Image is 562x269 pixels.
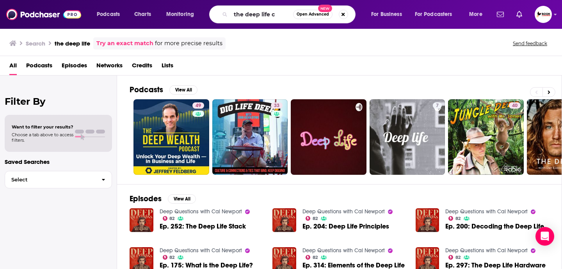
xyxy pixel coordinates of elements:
span: 82 [313,217,318,220]
a: 7 [370,99,445,175]
a: Ep. 200: Decoding the Deep Life [445,223,544,230]
a: Lists [162,59,173,75]
span: New [318,5,332,12]
a: 49 [133,99,209,175]
h2: Podcasts [130,85,163,95]
span: Logged in as BookLaunchers [535,6,552,23]
a: Try an exact match [96,39,153,48]
span: 82 [169,217,174,220]
span: 49 [196,102,201,110]
a: 82 [163,216,175,221]
a: 82 [306,216,318,221]
a: Deep Questions with Cal Newport [445,247,528,254]
a: 82 [448,216,461,221]
a: 82 [448,255,461,260]
img: User Profile [535,6,552,23]
span: For Podcasters [415,9,452,20]
span: Podcasts [97,9,120,20]
img: Podchaser - Follow, Share and Rate Podcasts [6,7,81,22]
button: open menu [91,8,130,21]
a: All [9,59,17,75]
span: More [469,9,482,20]
button: Open AdvancedNew [293,10,333,19]
span: Charts [134,9,151,20]
img: Ep. 204: Deep Life Principles [272,208,296,232]
div: Open Intercom Messenger [535,227,554,246]
span: for more precise results [155,39,222,48]
span: 82 [169,256,174,259]
span: 82 [455,217,461,220]
button: open menu [410,8,464,21]
a: 40 [448,99,524,175]
h2: Episodes [130,194,162,204]
a: Credits [132,59,152,75]
button: Select [5,171,112,188]
h2: Filter By [5,96,112,107]
a: Podcasts [26,59,52,75]
a: Deep Questions with Cal Newport [302,247,385,254]
a: Ep. 204: Deep Life Principles [302,223,389,230]
a: Ep. 297: The Deep Life Hardware [445,262,546,269]
button: open menu [161,8,204,21]
div: Search podcasts, credits, & more... [217,5,363,23]
span: 40 [512,102,518,110]
a: EpisodesView All [130,194,196,204]
a: Ep. 175: What is the Deep Life? [160,262,253,269]
span: Monitoring [166,9,194,20]
button: View All [168,194,196,204]
button: Send feedback [510,40,550,47]
a: 49 [192,102,204,109]
img: Ep. 200: Decoding the Deep Life [416,208,439,232]
button: View All [169,85,197,95]
a: Show notifications dropdown [513,8,525,21]
a: Show notifications dropdown [494,8,507,21]
span: 82 [455,256,461,259]
a: 40 [509,102,521,109]
a: Networks [96,59,123,75]
h3: the deep life [55,40,90,47]
a: Episodes [62,59,87,75]
span: Select [5,177,95,182]
span: Want to filter your results? [12,124,73,130]
a: Ep. 314: Elements of the Deep Life [302,262,405,269]
img: Ep. 252: The Deep Life Stack [130,208,153,232]
button: open menu [366,8,412,21]
span: 7 [436,102,439,110]
p: Saved Searches [5,158,112,165]
a: Deep Questions with Cal Newport [160,208,242,215]
input: Search podcasts, credits, & more... [231,8,293,21]
a: Charts [129,8,156,21]
a: Deep Questions with Cal Newport [160,247,242,254]
a: Deep Questions with Cal Newport [445,208,528,215]
a: PodcastsView All [130,85,197,95]
a: Deep Questions with Cal Newport [302,208,385,215]
a: Ep. 252: The Deep Life Stack [160,223,246,230]
a: 82 [163,255,175,260]
span: 82 [313,256,318,259]
span: 33 [274,102,279,110]
h3: Search [26,40,45,47]
span: Open Advanced [297,12,329,16]
span: Choose a tab above to access filters. [12,132,73,143]
a: 33 [271,102,283,109]
a: 82 [306,255,318,260]
a: 33 [212,99,288,175]
a: 7 [433,102,442,109]
button: open menu [464,8,492,21]
button: Show profile menu [535,6,552,23]
span: For Business [371,9,402,20]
